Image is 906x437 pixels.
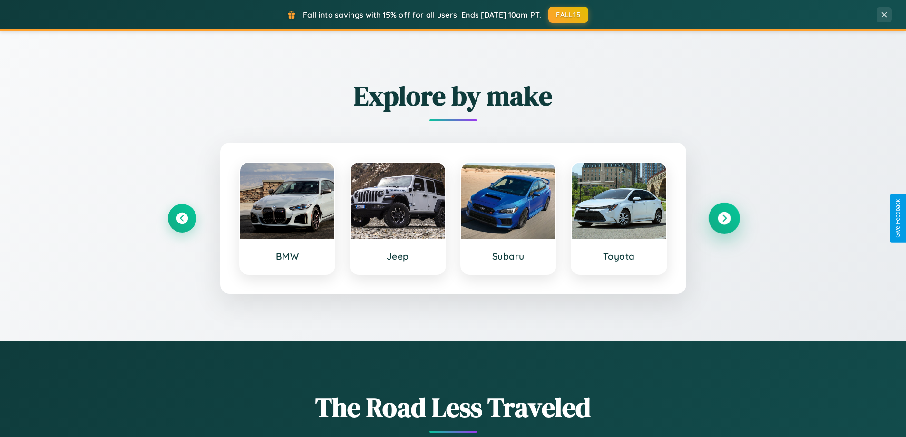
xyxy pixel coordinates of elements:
[168,78,739,114] h2: Explore by make
[250,251,325,262] h3: BMW
[303,10,541,19] span: Fall into savings with 15% off for all users! Ends [DATE] 10am PT.
[168,389,739,426] h1: The Road Less Traveled
[895,199,901,238] div: Give Feedback
[360,251,436,262] h3: Jeep
[471,251,546,262] h3: Subaru
[548,7,588,23] button: FALL15
[581,251,657,262] h3: Toyota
